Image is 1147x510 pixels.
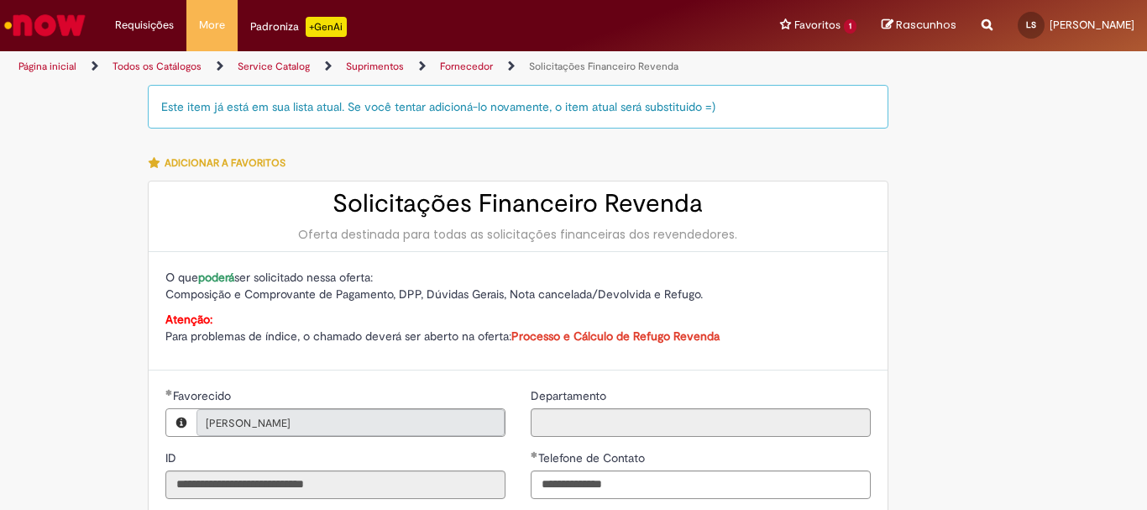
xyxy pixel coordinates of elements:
p: O que ser solicitado nessa oferta: Composição e Comprovante de Pagamento, DPP, Dúvidas Gerais, No... [165,269,871,302]
input: Departamento [531,408,871,437]
a: Página inicial [18,60,76,73]
p: Para problemas de índice, o chamado deverá ser aberto na oferta: [165,311,871,344]
span: Somente leitura - ID [165,450,180,465]
a: [PERSON_NAME]Limpar campo Favorecido [196,409,505,436]
label: Somente leitura - Departamento [531,387,610,404]
strong: Atenção: [165,312,212,327]
a: Solicitações Financeiro Revenda [529,60,678,73]
span: Necessários - Favorecido [173,388,234,403]
span: Obrigatório Preenchido [165,389,173,396]
h2: Solicitações Financeiro Revenda [165,190,871,218]
div: Oferta destinada para todas as solicitações financeiras dos revendedores. [165,226,871,243]
button: Favorecido, Visualizar este registro Lais Santana [166,409,196,436]
label: Somente leitura - ID [165,450,180,466]
a: Rascunhos [882,18,956,34]
label: Somente leitura - Necessários - Favorecido [165,387,234,404]
span: Favoritos [794,17,841,34]
a: Suprimentos [346,60,404,73]
div: Padroniza [250,17,347,37]
ul: Trilhas de página [13,51,752,82]
span: [PERSON_NAME] [206,410,462,437]
a: Fornecedor [440,60,493,73]
span: LS [1026,19,1036,30]
p: +GenAi [306,17,347,37]
input: Telefone de Contato [531,471,871,499]
a: Todos os Catálogos [113,60,202,73]
img: ServiceNow [2,8,88,42]
span: Requisições [115,17,174,34]
span: 1 [844,19,856,34]
span: More [199,17,225,34]
span: Somente leitura - Departamento [531,388,610,403]
span: Rascunhos [896,17,956,33]
input: ID [165,471,505,499]
span: [PERSON_NAME] [1050,18,1134,32]
a: Service Catalog [238,60,310,73]
span: Telefone de Contato [538,450,648,465]
a: Processo e Cálculo de Refugo Revenda [511,329,720,344]
strong: poderá [198,270,234,285]
span: Adicionar a Favoritos [165,156,285,170]
button: Adicionar a Favoritos [148,145,295,181]
span: Obrigatório Preenchido [531,451,538,458]
div: Este item já está em sua lista atual. Se você tentar adicioná-lo novamente, o item atual será sub... [148,85,888,129]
